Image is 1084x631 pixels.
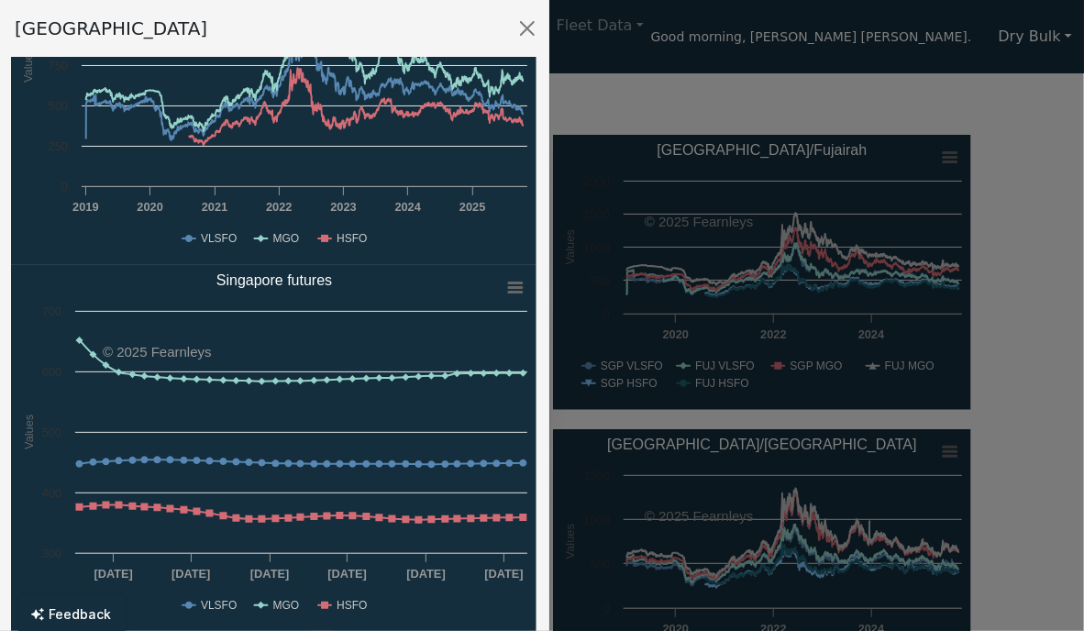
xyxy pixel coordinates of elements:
[72,200,98,214] text: 2019
[61,180,68,194] text: 0
[250,567,289,581] text: [DATE]
[337,232,367,245] text: HSFO
[337,599,367,612] text: HSFO
[406,567,445,581] text: [DATE]
[49,139,68,153] text: 250
[273,599,300,612] text: MGO
[273,232,300,245] text: MGO
[42,365,61,379] text: 600
[21,48,35,83] text: Values
[42,426,61,439] text: 500
[202,200,227,214] text: 2021
[330,200,356,214] text: 2023
[171,567,210,581] text: [DATE]
[216,272,332,288] text: Singapore futures
[201,232,237,245] text: VLSFO
[201,599,237,612] text: VLSFO
[103,344,212,360] text: © 2025 Fearnleys
[42,486,61,500] text: 400
[94,567,133,581] text: [DATE]
[484,567,523,581] text: [DATE]
[49,59,68,72] text: 750
[266,200,292,214] text: 2022
[137,200,162,214] text: 2020
[327,567,366,581] text: [DATE]
[22,415,36,449] text: Values
[42,304,61,318] text: 700
[513,14,542,43] button: Close
[395,200,422,214] text: 2024
[15,15,207,42] div: [GEOGRAPHIC_DATA]
[459,200,485,214] text: 2025
[49,99,68,113] text: 500
[42,547,61,560] text: 300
